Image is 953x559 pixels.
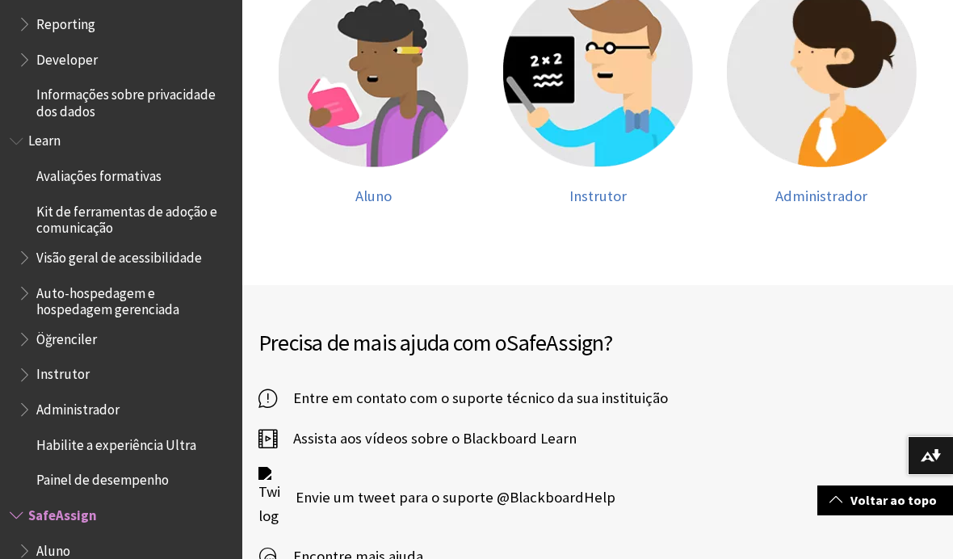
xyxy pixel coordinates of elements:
[569,187,627,205] span: Instrutor
[36,431,196,453] span: Habilite a experiência Ultra
[36,244,202,266] span: Visão geral de acessibilidade
[36,467,169,489] span: Painel de desempenho
[258,467,279,528] img: Twitter logo
[36,198,231,236] span: Kit de ferramentas de adoção e comunicação
[36,537,70,559] span: Aluno
[36,279,231,317] span: Auto-hospedagem e hospedagem gerenciada
[10,128,233,494] nav: Book outline for Blackboard Learn Help
[258,427,577,451] a: Assista aos vídeos sobre o Blackboard Learn
[258,326,937,359] h2: Precisa de mais ajuda com o ?
[36,11,95,32] span: Reporting
[279,485,615,510] span: Envie um tweet para o suporte @BlackboardHelp
[277,427,577,451] span: Assista aos vídeos sobre o Blackboard Learn
[277,386,668,410] span: Entre em contato com o suporte técnico da sua instituição
[36,162,162,184] span: Avaliações formativas
[817,485,953,515] a: Voltar ao topo
[28,128,61,149] span: Learn
[36,396,120,418] span: Administrador
[36,326,97,347] span: Öğrenciler
[355,187,392,205] span: Aluno
[36,46,98,68] span: Developer
[506,328,603,357] span: SafeAssign
[28,502,97,523] span: SafeAssign
[258,386,668,410] a: Entre em contato com o suporte técnico da sua instituição
[36,361,90,383] span: Instrutor
[258,467,615,528] a: Twitter logo Envie um tweet para o suporte @BlackboardHelp
[36,82,231,120] span: Informações sobre privacidade dos dados
[775,187,867,205] span: Administrador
